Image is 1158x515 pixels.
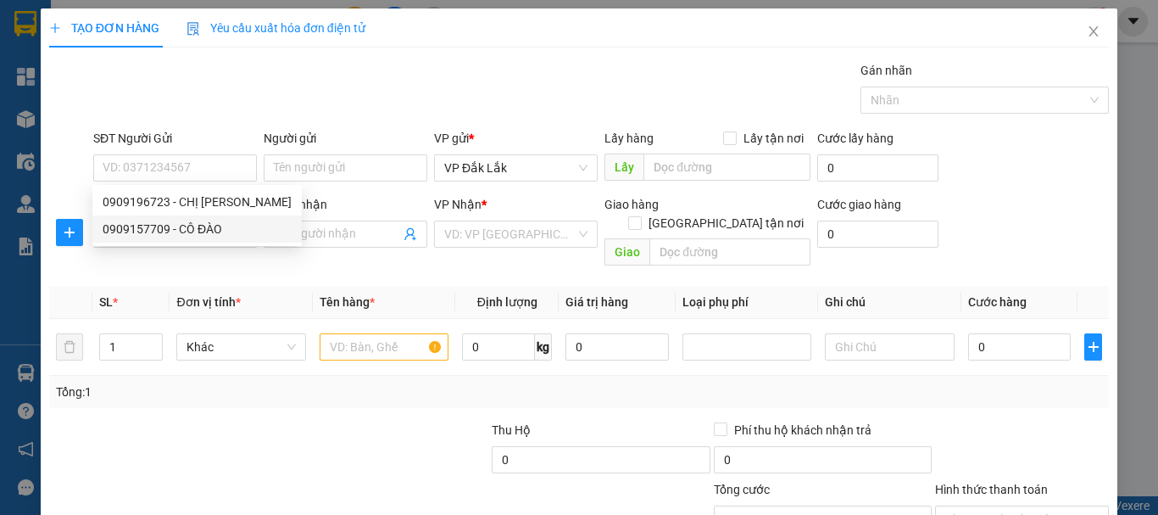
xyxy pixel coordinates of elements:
[818,286,960,319] th: Ghi chú
[56,219,83,246] button: plus
[94,42,385,84] li: Tổng kho TTC [PERSON_NAME], Đường 10, [PERSON_NAME], Dĩ An
[56,333,83,361] button: delete
[49,21,159,35] span: TẠO ĐƠN HÀNG
[676,286,818,319] th: Loại phụ phí
[434,129,598,148] div: VP gửi
[642,214,810,232] span: [GEOGRAPHIC_DATA] tận nơi
[817,221,938,248] input: Cước giao hàng
[1084,333,1102,361] button: plus
[444,155,587,181] span: VP Đắk Lắk
[714,483,770,496] span: Tổng cước
[103,220,292,238] div: 0909157709 - CÔ ĐÀO
[1085,340,1101,354] span: plus
[604,154,643,181] span: Lấy
[817,154,938,182] input: Cước lấy hàng
[404,227,417,241] span: user-add
[604,238,649,266] span: Giao
[649,238,810,266] input: Dọc đường
[93,129,257,148] div: SĐT Người Gửi
[477,295,537,309] span: Định lượng
[935,483,1048,496] label: Hình thức thanh toán
[187,22,200,36] img: icon
[320,333,448,361] input: VD: Bàn, Ghế
[160,109,317,130] b: Phiếu giao hàng
[604,132,654,145] span: Lấy hàng
[57,226,82,239] span: plus
[643,154,810,181] input: Dọc đường
[1070,8,1117,56] button: Close
[434,198,482,211] span: VP Nhận
[264,195,427,214] div: Người nhận
[99,295,113,309] span: SL
[187,334,295,360] span: Khác
[92,188,302,216] div: 0909196723 - CHỊ TRANG
[817,198,901,211] label: Cước giao hàng
[737,129,810,148] span: Lấy tận nơi
[320,295,375,309] span: Tên hàng
[56,383,448,401] div: Tổng: 1
[860,64,912,77] label: Gán nhãn
[187,21,365,35] span: Yêu cầu xuất hóa đơn điện tử
[94,84,385,105] li: Hotline: 0786454126
[176,295,240,309] span: Đơn vị tính
[825,333,954,361] input: Ghi Chú
[149,20,330,41] b: Hồng Đức Express
[968,295,1027,309] span: Cước hàng
[1087,25,1100,38] span: close
[727,421,878,439] span: Phí thu hộ khách nhận trả
[565,295,628,309] span: Giá trị hàng
[103,193,292,211] div: 0909196723 - CHỊ [PERSON_NAME]
[492,423,531,437] span: Thu Hộ
[264,129,427,148] div: Người gửi
[21,21,106,106] img: logo.jpg
[535,333,552,361] span: kg
[817,132,894,145] label: Cước lấy hàng
[92,216,302,243] div: 0909157709 - CÔ ĐÀO
[604,198,659,211] span: Giao hàng
[565,333,669,361] input: 0
[49,22,61,34] span: plus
